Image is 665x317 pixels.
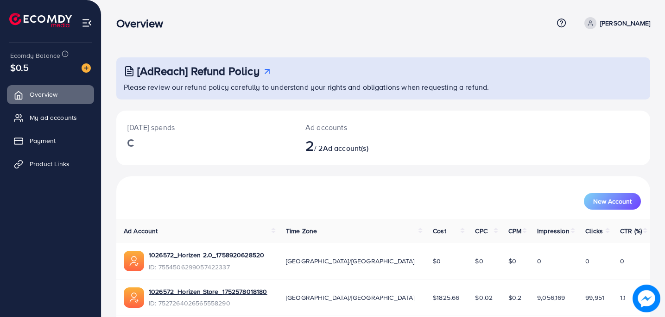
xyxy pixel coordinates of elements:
[10,61,29,74] span: $0.5
[149,250,264,260] a: 1026572_Horizen 2.0_1758920628520
[30,159,70,168] span: Product Links
[537,293,565,302] span: 9,056,169
[585,256,589,266] span: 0
[124,287,144,308] img: ic-ads-acc.e4c84228.svg
[508,226,521,236] span: CPM
[286,256,415,266] span: [GEOGRAPHIC_DATA]/[GEOGRAPHIC_DATA]
[149,298,267,308] span: ID: 7527264026565558290
[10,51,60,60] span: Ecomdy Balance
[286,293,415,302] span: [GEOGRAPHIC_DATA]/[GEOGRAPHIC_DATA]
[30,113,77,122] span: My ad accounts
[620,226,642,236] span: CTR (%)
[7,108,94,127] a: My ad accounts
[7,85,94,104] a: Overview
[475,293,493,302] span: $0.02
[7,155,94,173] a: Product Links
[30,136,56,145] span: Payment
[508,256,516,266] span: $0
[475,226,487,236] span: CPC
[149,287,267,296] a: 1026572_Horizen Store_1752578018180
[585,293,604,302] span: 99,951
[584,193,641,210] button: New Account
[323,143,368,153] span: Ad account(s)
[124,81,645,93] p: Please review our refund policy carefully to understand your rights and obligations when requesti...
[9,13,72,27] img: logo
[30,90,57,99] span: Overview
[124,226,158,236] span: Ad Account
[633,285,660,312] img: image
[475,256,483,266] span: $0
[537,226,570,236] span: Impression
[286,226,317,236] span: Time Zone
[581,17,650,29] a: [PERSON_NAME]
[433,226,446,236] span: Cost
[600,18,650,29] p: [PERSON_NAME]
[620,293,626,302] span: 1.1
[7,131,94,150] a: Payment
[305,122,417,133] p: Ad accounts
[433,256,441,266] span: $0
[82,18,92,28] img: menu
[149,262,264,272] span: ID: 7554506299057422337
[537,256,541,266] span: 0
[305,137,417,154] h2: / 2
[305,135,314,156] span: 2
[137,64,260,78] h3: [AdReach] Refund Policy
[127,122,283,133] p: [DATE] spends
[585,226,603,236] span: Clicks
[124,251,144,271] img: ic-ads-acc.e4c84228.svg
[593,198,632,205] span: New Account
[82,63,91,73] img: image
[433,293,459,302] span: $1825.66
[620,256,624,266] span: 0
[116,17,171,30] h3: Overview
[508,293,522,302] span: $0.2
